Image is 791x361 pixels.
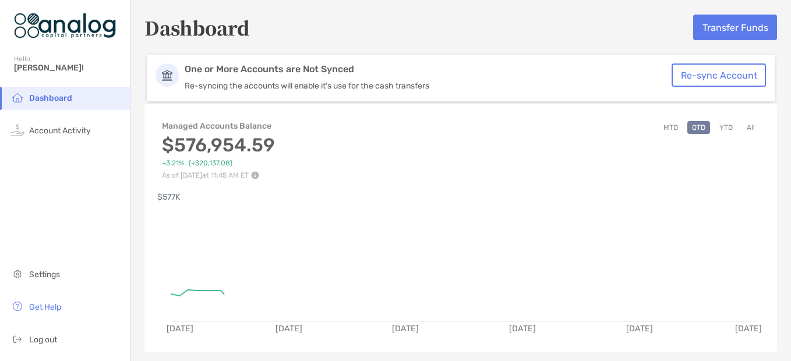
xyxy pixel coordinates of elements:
[156,63,179,87] img: Account Icon
[144,14,250,41] h5: Dashboard
[167,324,193,334] text: [DATE]
[162,171,275,179] p: As of [DATE] at 11:45 AM ET
[393,324,419,334] text: [DATE]
[10,267,24,281] img: settings icon
[162,159,184,168] span: +3.21%
[29,335,57,345] span: Log out
[14,5,116,47] img: Zoe Logo
[693,15,777,40] button: Transfer Funds
[29,270,60,279] span: Settings
[10,332,24,346] img: logout icon
[659,121,683,134] button: MTD
[742,121,760,134] button: All
[276,324,302,334] text: [DATE]
[157,192,181,202] text: $577K
[626,324,653,334] text: [DATE]
[29,126,91,136] span: Account Activity
[715,121,737,134] button: YTD
[189,159,232,168] span: ( +$20,137.08 )
[10,90,24,104] img: household icon
[185,81,679,91] p: Re-syncing the accounts will enable it's use for the cash transfers
[29,302,61,312] span: Get Help
[29,93,72,103] span: Dashboard
[735,324,762,334] text: [DATE]
[251,171,259,179] img: Performance Info
[162,134,275,156] h3: $576,954.59
[672,63,766,87] button: Re-sync Account
[14,63,123,73] span: [PERSON_NAME]!
[185,63,679,75] p: One or More Accounts are Not Synced
[10,299,24,313] img: get-help icon
[687,121,710,134] button: QTD
[510,324,536,334] text: [DATE]
[162,121,275,131] h4: Managed Accounts Balance
[10,123,24,137] img: activity icon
